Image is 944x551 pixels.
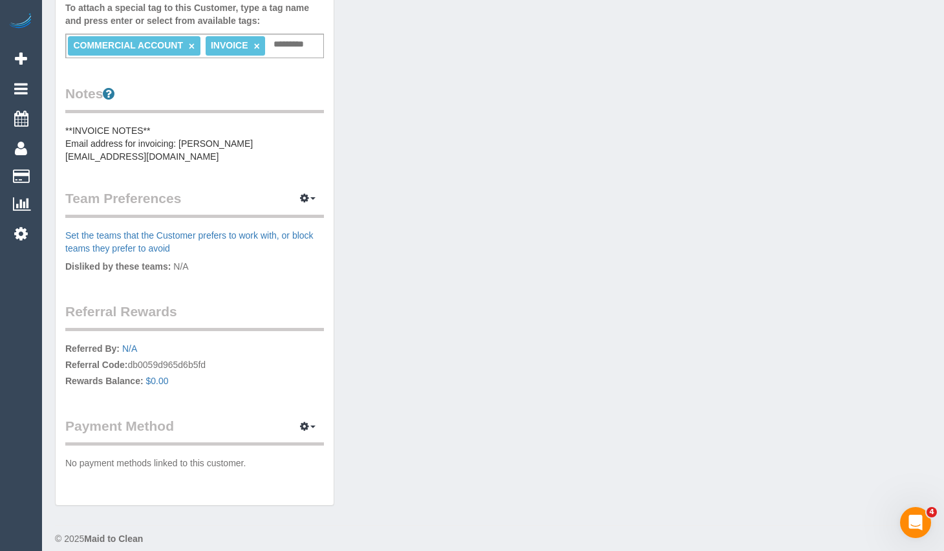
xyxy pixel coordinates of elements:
iframe: Intercom live chat [900,507,931,538]
span: COMMERCIAL ACCOUNT [73,40,183,50]
span: INVOICE [211,40,248,50]
label: Rewards Balance: [65,374,144,387]
pre: **INVOICE NOTES** Email address for invoicing: [PERSON_NAME][EMAIL_ADDRESS][DOMAIN_NAME] [65,124,324,163]
legend: Referral Rewards [65,302,324,331]
legend: Team Preferences [65,189,324,218]
img: Automaid Logo [8,13,34,31]
p: db0059d965d6b5fd [65,342,324,391]
label: Referred By: [65,342,120,355]
a: N/A [122,343,137,354]
legend: Payment Method [65,416,324,446]
a: × [253,41,259,52]
label: Referral Code: [65,358,127,371]
legend: Notes [65,84,324,113]
strong: Maid to Clean [84,534,143,544]
label: To attach a special tag to this Customer, type a tag name and press enter or select from availabl... [65,1,324,27]
label: Disliked by these teams: [65,260,171,273]
span: N/A [173,261,188,272]
div: © 2025 [55,532,931,545]
p: No payment methods linked to this customer. [65,457,324,470]
span: 4 [927,507,937,517]
a: × [189,41,195,52]
a: Set the teams that the Customer prefers to work with, or block teams they prefer to avoid [65,230,314,254]
a: $0.00 [146,376,169,386]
